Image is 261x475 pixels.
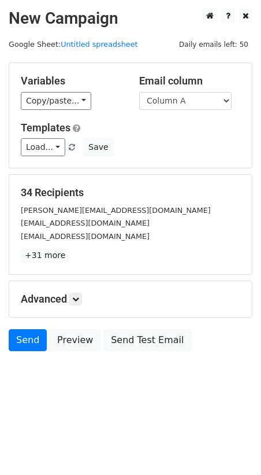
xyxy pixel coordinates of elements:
small: [PERSON_NAME][EMAIL_ADDRESS][DOMAIN_NAME] [21,206,211,215]
a: Untitled spreadsheet [61,40,137,49]
button: Save [83,138,113,156]
a: Preview [50,329,100,351]
a: Daily emails left: 50 [175,40,252,49]
a: Send Test Email [103,329,191,351]
a: Templates [21,121,70,134]
h2: New Campaign [9,9,252,28]
small: [EMAIL_ADDRESS][DOMAIN_NAME] [21,232,150,241]
a: Copy/paste... [21,92,91,110]
h5: 34 Recipients [21,186,240,199]
span: Daily emails left: 50 [175,38,252,51]
small: Google Sheet: [9,40,138,49]
a: Load... [21,138,65,156]
a: +31 more [21,248,69,263]
a: Send [9,329,47,351]
h5: Email column [139,75,240,87]
h5: Advanced [21,293,240,305]
small: [EMAIL_ADDRESS][DOMAIN_NAME] [21,219,150,227]
h5: Variables [21,75,122,87]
